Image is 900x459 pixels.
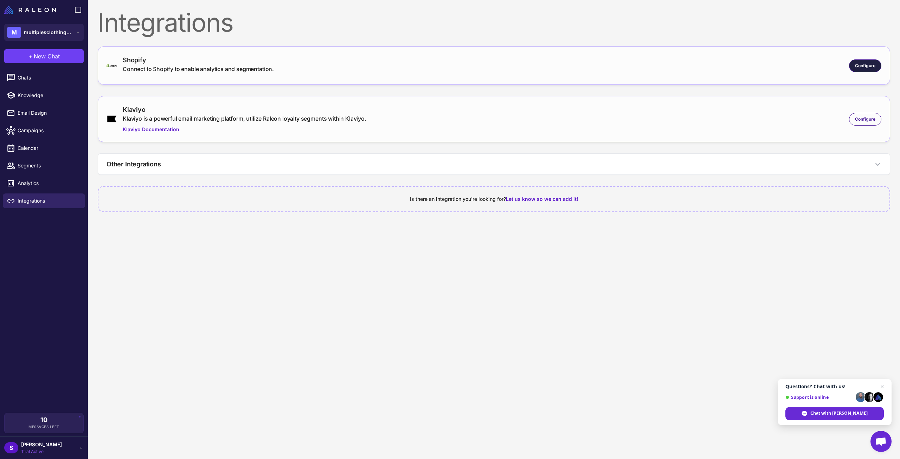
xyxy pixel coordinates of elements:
div: Klaviyo [123,105,366,114]
span: New Chat [34,52,60,60]
a: Knowledge [3,88,85,103]
a: Analytics [3,176,85,191]
span: Segments [18,162,79,170]
span: Email Design [18,109,79,117]
span: Analytics [18,179,79,187]
button: Other Integrations [98,154,890,174]
span: 10 [40,417,47,423]
a: Email Design [3,106,85,120]
img: klaviyo.png [107,115,117,123]
span: Chat with [PERSON_NAME] [810,410,868,416]
div: Is there an integration you're looking for? [107,195,881,203]
span: Configure [855,116,875,122]
a: Raleon Logo [4,6,59,14]
a: Integrations [3,193,85,208]
span: Questions? Chat with us! [785,384,884,389]
a: Calendar [3,141,85,155]
div: Chat with Raleon [785,407,884,420]
img: shopify-logo-primary-logo-456baa801ee66a0a435671082365958316831c9960c480451dd0330bcdae304f.svg [107,64,117,67]
span: Integrations [18,197,79,205]
div: Shopify [123,55,274,65]
span: Support is online [785,395,853,400]
span: Let us know so we can add it! [506,196,578,202]
span: Messages Left [28,424,59,429]
span: Knowledge [18,91,79,99]
img: Raleon Logo [4,6,56,14]
span: Calendar [18,144,79,152]
span: [PERSON_NAME] [21,441,62,448]
div: Open chat [870,431,892,452]
span: Configure [855,63,875,69]
div: S [4,442,18,453]
span: Chats [18,74,79,82]
div: Connect to Shopify to enable analytics and segmentation. [123,65,274,73]
div: M [7,27,21,38]
a: Segments [3,158,85,173]
h3: Other Integrations [107,159,161,169]
button: Mmultiplesclothingcompany [4,24,84,41]
span: multiplesclothingcompany [24,28,73,36]
a: Chats [3,70,85,85]
a: Klaviyo Documentation [123,126,366,133]
span: Campaigns [18,127,79,134]
span: + [28,52,32,60]
span: Trial Active [21,448,62,455]
button: +New Chat [4,49,84,63]
div: Klaviyo is a powerful email marketing platform, utilize Raleon loyalty segments within Klaviyo. [123,114,366,123]
div: Integrations [98,10,890,35]
a: Campaigns [3,123,85,138]
span: Close chat [878,382,886,391]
